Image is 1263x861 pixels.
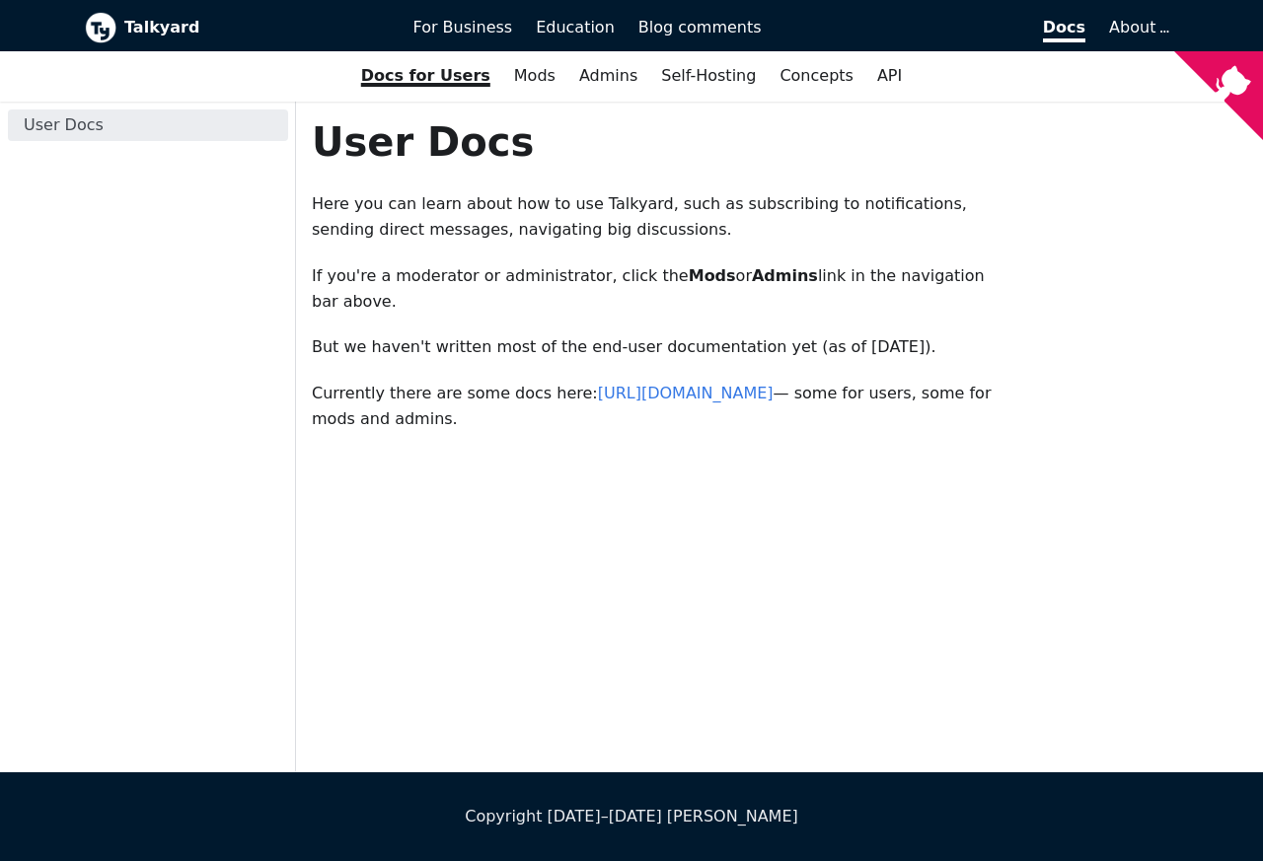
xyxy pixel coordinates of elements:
p: Here you can learn about how to use Talkyard, such as subscribing to notifications, sending direc... [312,191,1005,244]
a: [URL][DOMAIN_NAME] [598,384,774,402]
p: But we haven't written most of the end-user documentation yet (as of [DATE]). [312,334,1005,360]
a: Blog comments [627,11,774,44]
a: About [1109,18,1166,36]
a: For Business [402,11,525,44]
p: Currently there are some docs here: — some for users, some for mods and admins. [312,381,1005,433]
span: Docs [1043,18,1085,42]
p: If you're a moderator or administrator, click the or link in the navigation bar above. [312,263,1005,316]
a: API [865,59,914,93]
a: Self-Hosting [649,59,768,93]
a: Docs [774,11,1098,44]
img: Talkyard logo [85,12,116,43]
a: User Docs [8,109,288,141]
a: Admins [567,59,649,93]
span: For Business [413,18,513,36]
h1: User Docs [312,117,1005,167]
a: Concepts [768,59,865,93]
strong: Admins [752,266,818,285]
a: Docs for Users [349,59,502,93]
b: Talkyard [124,15,386,40]
a: Mods [502,59,567,93]
div: Copyright [DATE]–[DATE] [PERSON_NAME] [85,804,1178,829]
a: Talkyard logoTalkyard [85,12,386,43]
strong: Mods [689,266,736,285]
span: Blog comments [638,18,762,36]
span: Education [536,18,615,36]
a: Education [524,11,627,44]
